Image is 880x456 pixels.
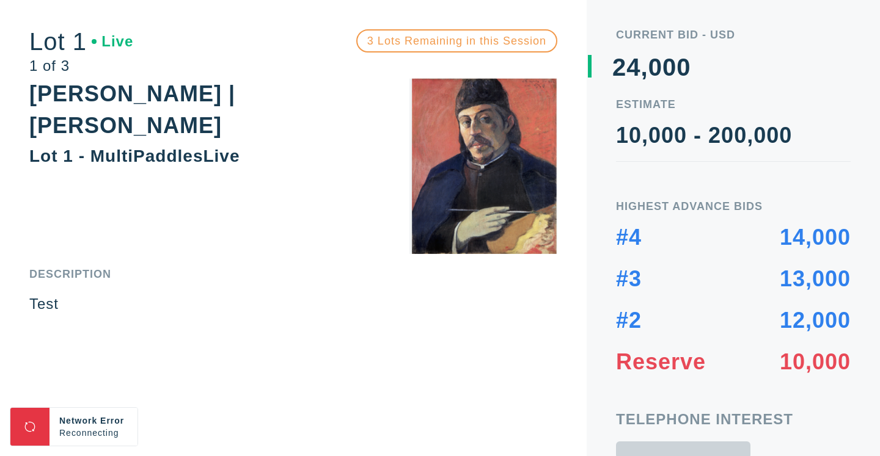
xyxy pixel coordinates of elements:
[641,55,648,299] div: ,
[616,351,706,373] div: Reserve
[676,55,691,79] div: 0
[780,351,851,373] div: 10,000
[29,147,240,165] div: Lot 1 - MultiPaddlesLive
[29,269,557,280] div: Description
[662,55,676,79] div: 0
[59,427,128,439] div: Reconnecting
[616,226,642,248] div: #4
[29,59,133,73] div: 1 of 3
[29,81,235,138] div: [PERSON_NAME] | [PERSON_NAME]
[59,414,128,427] div: Network Error
[356,29,557,52] div: 3 Lots Remaining in this Session
[612,55,626,79] div: 2
[780,268,851,290] div: 13,000
[616,29,851,40] div: Current Bid - USD
[616,201,851,212] div: Highest Advance Bids
[616,268,642,290] div: #3
[616,99,851,110] div: Estimate
[616,125,851,147] div: 10,000 - 200,000
[29,29,133,54] div: Lot 1
[626,55,640,79] div: 4
[92,34,133,49] div: Live
[780,309,851,331] div: 12,000
[648,55,662,79] div: 0
[29,294,557,314] p: Test
[616,309,642,331] div: #2
[616,412,851,427] div: Telephone Interest
[780,226,851,248] div: 14,000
